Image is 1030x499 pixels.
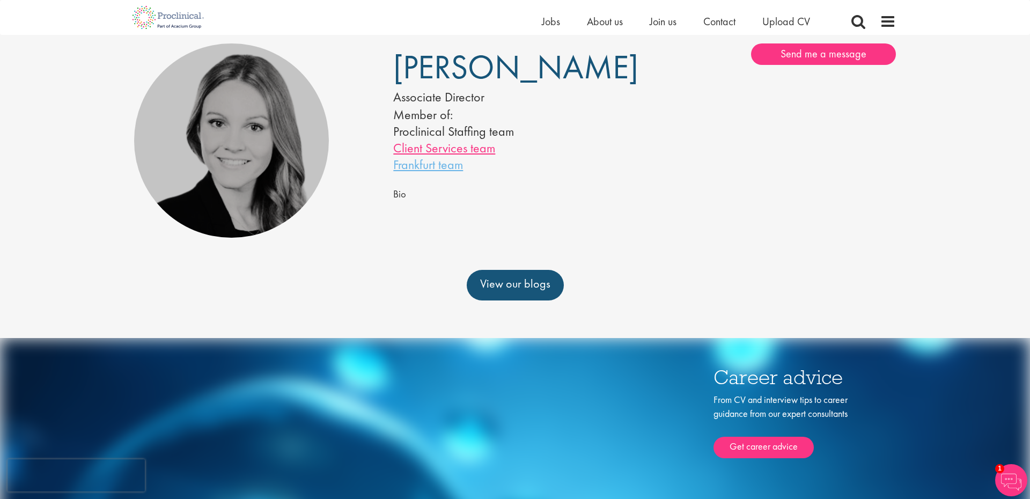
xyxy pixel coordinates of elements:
[467,270,564,300] a: View our blogs
[751,43,896,65] a: Send me a message
[703,14,735,28] a: Contact
[393,88,612,106] div: Associate Director
[8,459,145,491] iframe: reCAPTCHA
[713,437,814,458] a: Get career advice
[393,188,406,201] span: Bio
[762,14,810,28] a: Upload CV
[542,14,560,28] a: Jobs
[393,106,453,123] label: Member of:
[650,14,676,28] a: Join us
[713,367,858,388] h3: Career advice
[393,123,612,140] li: Proclinical Staffing team
[134,43,329,238] img: Lisa Gobel
[393,140,495,156] a: Client Services team
[713,393,858,458] div: From CV and interview tips to career guidance from our expert consultants
[393,156,463,173] a: Frankfurt team
[587,14,623,28] a: About us
[393,46,638,89] span: [PERSON_NAME]
[995,464,1027,496] img: Chatbot
[995,464,1004,473] span: 1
